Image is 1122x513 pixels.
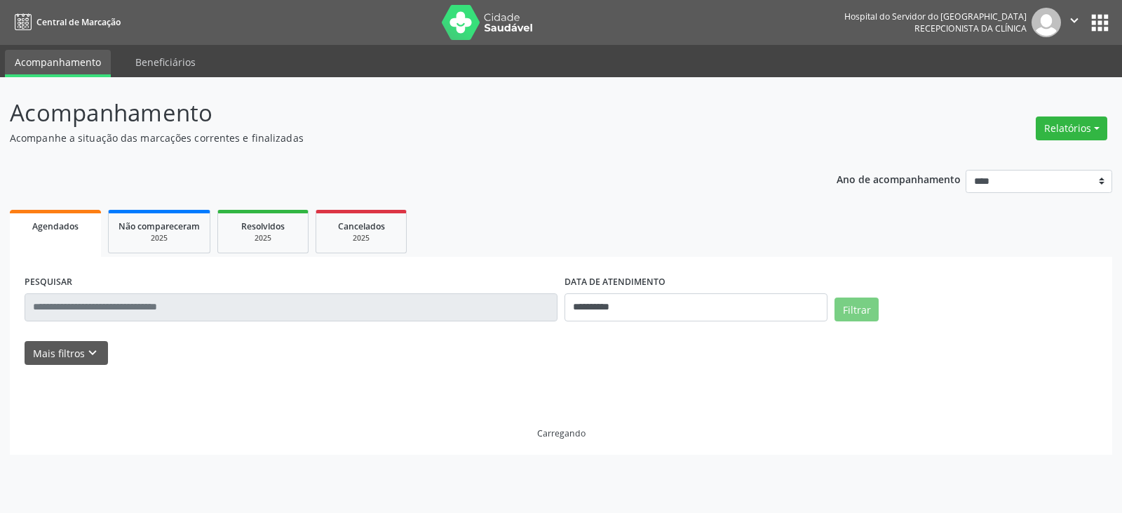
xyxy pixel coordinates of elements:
[5,50,111,77] a: Acompanhamento
[241,220,285,232] span: Resolvidos
[85,345,100,361] i: keyboard_arrow_down
[25,272,72,293] label: PESQUISAR
[10,11,121,34] a: Central de Marcação
[10,95,781,131] p: Acompanhamento
[1032,8,1061,37] img: img
[844,11,1027,22] div: Hospital do Servidor do [GEOGRAPHIC_DATA]
[326,233,396,244] div: 2025
[537,427,586,439] div: Carregando
[119,233,200,244] div: 2025
[1088,11,1112,35] button: apps
[565,272,665,293] label: DATA DE ATENDIMENTO
[914,22,1027,34] span: Recepcionista da clínica
[126,50,205,74] a: Beneficiários
[834,298,879,321] button: Filtrar
[119,220,200,232] span: Não compareceram
[1061,8,1088,37] button: 
[837,170,961,187] p: Ano de acompanhamento
[1036,116,1107,140] button: Relatórios
[36,16,121,28] span: Central de Marcação
[10,131,781,145] p: Acompanhe a situação das marcações correntes e finalizadas
[32,220,79,232] span: Agendados
[1067,13,1082,28] i: 
[25,341,108,366] button: Mais filtroskeyboard_arrow_down
[228,233,298,244] div: 2025
[338,220,385,232] span: Cancelados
